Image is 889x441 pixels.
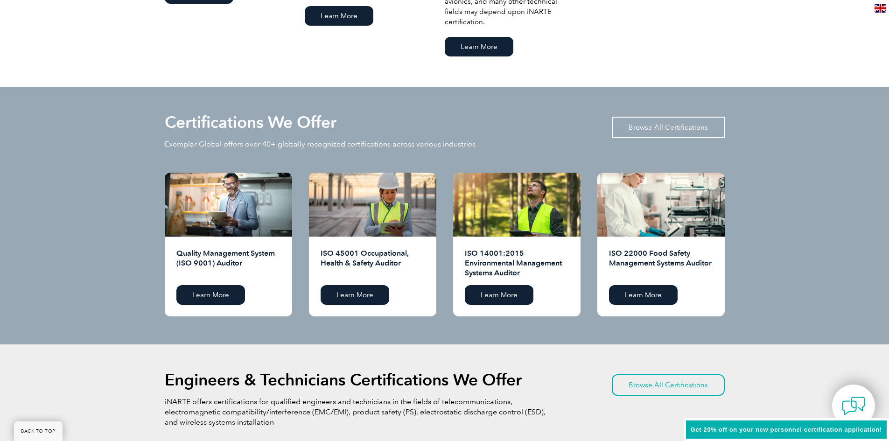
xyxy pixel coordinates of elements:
h2: ISO 45001 Occupational, Health & Safety Auditor [321,248,425,278]
a: BACK TO TOP [14,421,63,441]
img: contact-chat.png [842,394,865,418]
a: Learn More [305,6,373,26]
h2: ISO 22000 Food Safety Management Systems Auditor [609,248,713,278]
a: Browse All Certifications [612,117,725,138]
a: Learn More [445,37,513,56]
p: iNARTE offers certifications for qualified engineers and technicians in the fields of telecommuni... [165,397,547,427]
h2: Engineers & Technicians Certifications We Offer [165,372,522,387]
a: Learn More [465,285,533,305]
a: Learn More [609,285,678,305]
h2: ISO 14001:2015 Environmental Management Systems Auditor [465,248,569,278]
a: Learn More [321,285,389,305]
h2: Certifications We Offer [165,115,336,130]
a: Learn More [176,285,245,305]
p: Exemplar Global offers over 40+ globally recognized certifications across various industries [165,139,476,149]
span: Get 20% off on your new personnel certification application! [691,426,882,433]
h2: Quality Management System (ISO 9001) Auditor [176,248,280,278]
a: Browse All Certifications [612,374,725,396]
img: en [875,4,886,13]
